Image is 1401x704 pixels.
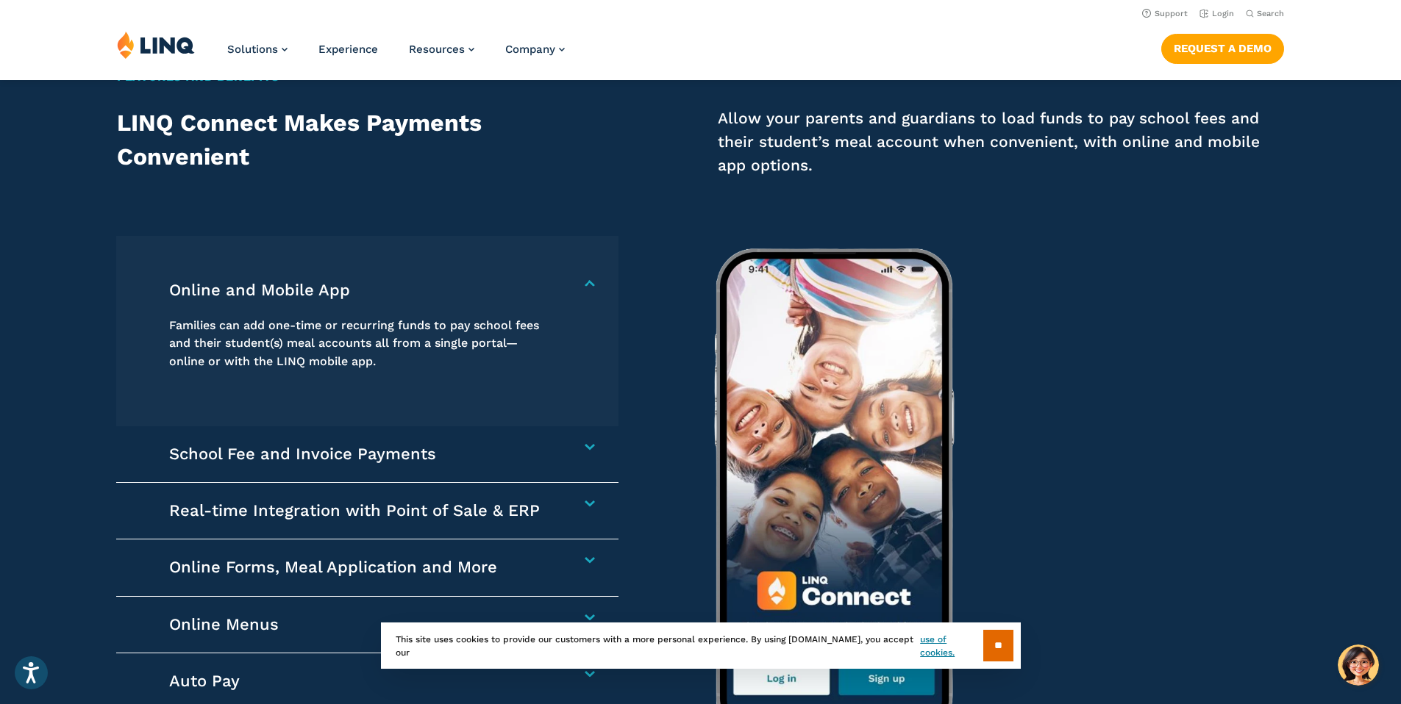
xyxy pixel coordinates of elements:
a: Support [1142,9,1188,18]
nav: Button Navigation [1161,31,1284,63]
div: This site uses cookies to provide our customers with a more personal experience. By using [DOMAIN... [381,622,1021,669]
button: Open Search Bar [1246,8,1284,19]
p: Allow your parents and guardians to load funds to pay school fees and their student’s meal accoun... [718,107,1284,177]
a: Experience [318,43,378,56]
a: Solutions [227,43,288,56]
h4: Online and Mobile App [169,280,550,301]
h2: LINQ Connect Makes Payments Convenient [117,107,583,173]
a: Resources [409,43,474,56]
button: Hello, have a question? Let’s chat. [1338,644,1379,686]
span: Company [505,43,555,56]
a: Request a Demo [1161,34,1284,63]
p: Families can add one-time or recurring funds to pay school fees and their student(s) meal account... [169,317,550,370]
a: Login [1199,9,1234,18]
a: Company [505,43,565,56]
h4: Online Forms, Meal Application and More [169,557,550,578]
span: Solutions [227,43,278,56]
h4: School Fee and Invoice Payments [169,444,550,464]
nav: Primary Navigation [227,31,565,79]
img: LINQ | K‑12 Software [117,31,195,59]
span: Resources [409,43,465,56]
h4: Online Menus [169,614,550,635]
a: use of cookies. [920,633,983,659]
h4: Real-time Integration with Point of Sale & ERP [169,500,550,521]
span: Search [1257,9,1284,18]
